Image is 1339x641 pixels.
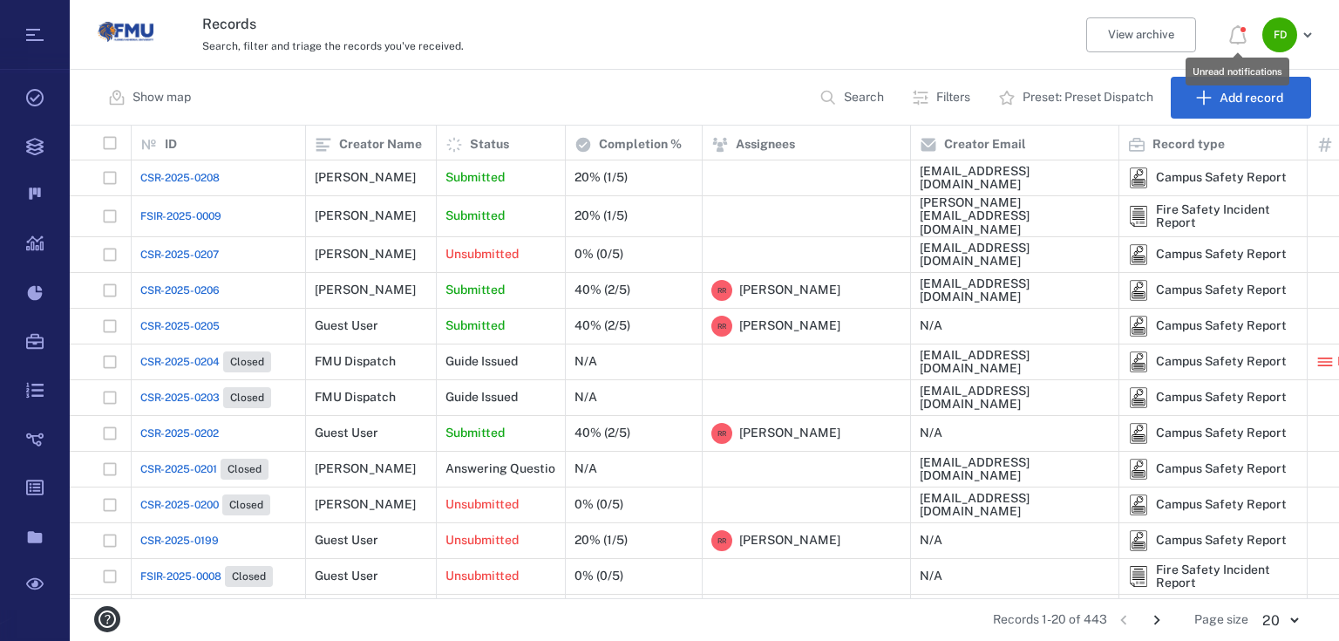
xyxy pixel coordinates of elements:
div: Campus Safety Report [1156,426,1287,440]
div: 0% (0/5) [574,248,623,261]
img: icon Fire Safety Incident Report [1128,566,1149,587]
div: Campus Safety Report [1128,244,1149,265]
a: CSR-2025-0202 [140,426,219,441]
span: Records 1-20 of 443 [993,611,1107,629]
span: [PERSON_NAME] [739,532,840,549]
div: Campus Safety Report [1128,387,1149,408]
div: Fire Safety Incident Report [1128,566,1149,587]
div: Campus Safety Report [1156,534,1287,547]
button: Search [809,77,898,119]
span: CSR-2025-0204 [140,354,220,370]
p: Completion % [599,136,682,153]
span: [PERSON_NAME] [739,425,840,442]
div: [EMAIL_ADDRESS][DOMAIN_NAME] [920,277,1110,304]
div: Campus Safety Report [1156,283,1287,297]
p: Preset: Preset Dispatch [1023,89,1153,106]
div: [PERSON_NAME][EMAIL_ADDRESS][DOMAIN_NAME] [920,196,1110,236]
div: R R [711,316,732,337]
span: FSIR-2025-0009 [140,208,221,224]
p: Show map [133,89,191,106]
div: R R [711,423,732,444]
div: Campus Safety Report [1156,248,1287,261]
img: icon Campus Safety Report [1128,244,1149,265]
div: Unread notifications [1193,61,1282,82]
p: Search [844,89,884,106]
img: icon Campus Safety Report [1128,387,1149,408]
img: icon Campus Safety Report [1128,530,1149,551]
p: Submitted [445,425,505,442]
img: icon Campus Safety Report [1128,280,1149,301]
div: 20% (1/5) [574,171,628,184]
div: Campus Safety Report [1128,494,1149,515]
button: Show map [98,77,205,119]
img: icon Campus Safety Report [1128,316,1149,337]
div: 0% (0/5) [574,569,623,583]
div: 20% (1/5) [574,534,628,547]
div: Campus Safety Report [1128,280,1149,301]
button: FD [1262,17,1318,52]
div: Campus Safety Report [1156,391,1287,404]
p: Submitted [445,169,505,187]
p: Submitted [445,317,505,335]
div: Campus Safety Report [1128,530,1149,551]
p: Guide Issued [445,389,518,406]
p: Unsubmitted [445,246,519,263]
img: icon Campus Safety Report [1128,423,1149,444]
div: Guest User [315,534,378,547]
span: FSIR-2025-0008 [140,569,221,584]
span: CSR-2025-0205 [140,318,220,334]
img: icon Fire Safety Incident Report [1128,206,1149,227]
div: 20 [1248,610,1311,631]
p: Record type [1152,136,1225,153]
div: Campus Safety Report [1128,459,1149,480]
span: Page size [1194,611,1248,629]
div: [PERSON_NAME] [315,462,416,475]
div: Fire Safety Incident Report [1156,563,1298,590]
a: CSR-2025-0207 [140,247,219,263]
div: N/A [574,462,597,475]
a: Go home [98,4,153,66]
span: Closed [228,569,269,584]
div: Guest User [315,426,378,440]
p: Assignees [736,136,795,153]
p: Status [470,136,509,153]
button: View archive [1086,17,1196,52]
a: CSR-2025-0208 [140,170,220,186]
div: Campus Safety Report [1128,351,1149,372]
div: FMU Dispatch [315,391,396,404]
a: CSR-2025-0206 [140,283,220,298]
div: [EMAIL_ADDRESS][DOMAIN_NAME] [920,242,1110,269]
span: Closed [224,462,265,477]
div: N/A [574,355,597,368]
p: Unsubmitted [445,496,519,514]
div: 40% (2/5) [574,426,630,440]
div: [PERSON_NAME] [315,248,416,261]
div: [EMAIL_ADDRESS][DOMAIN_NAME] [920,456,1110,483]
p: Unsubmitted [445,568,519,585]
button: Go to next page [1143,606,1171,634]
div: [PERSON_NAME] [315,209,416,222]
img: Florida Memorial University logo [98,4,153,60]
div: 20% (1/5) [574,209,628,222]
div: Fire Safety Incident Report [1156,203,1298,230]
div: Campus Safety Report [1156,355,1287,368]
p: Creator Name [339,136,422,153]
p: Creator Email [944,136,1026,153]
span: Closed [226,498,267,513]
a: CSR-2025-0203Closed [140,387,271,408]
button: Filters [901,77,984,119]
p: Guide Issued [445,353,518,371]
p: ID [165,136,177,153]
img: icon Campus Safety Report [1128,459,1149,480]
a: CSR-2025-0201Closed [140,459,268,480]
span: Closed [227,391,268,406]
img: icon Campus Safety Report [1128,167,1149,188]
p: Filters [936,89,970,106]
button: Add record [1171,77,1311,119]
div: 40% (2/5) [574,283,630,297]
div: Campus Safety Report [1156,498,1287,511]
span: [PERSON_NAME] [739,317,840,335]
div: N/A [920,569,942,583]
